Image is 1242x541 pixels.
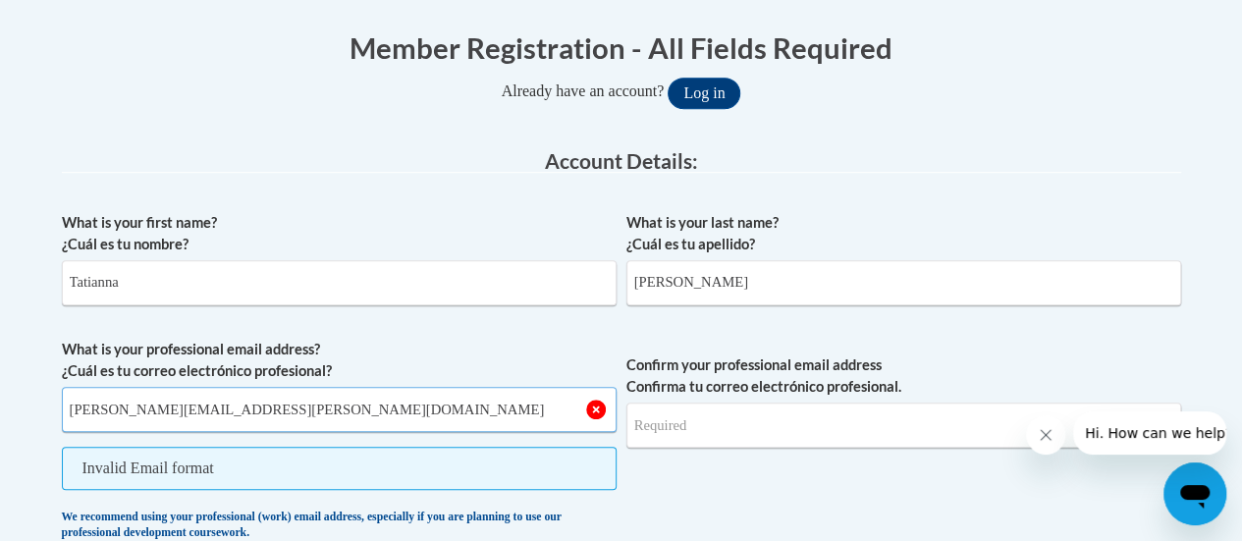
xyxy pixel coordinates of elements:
[62,212,617,255] label: What is your first name? ¿Cuál es tu nombre?
[62,387,617,432] input: Metadata input
[62,27,1181,68] h1: Member Registration - All Fields Required
[626,354,1181,398] label: Confirm your professional email address Confirma tu correo electrónico profesional.
[626,403,1181,448] input: Required
[1073,411,1226,455] iframe: Message from company
[12,14,159,29] span: Hi. How can we help?
[1026,415,1065,455] iframe: Close message
[502,82,665,99] span: Already have an account?
[668,78,740,109] button: Log in
[626,212,1181,255] label: What is your last name? ¿Cuál es tu apellido?
[545,148,698,173] span: Account Details:
[1163,462,1226,525] iframe: Button to launch messaging window
[626,260,1181,305] input: Metadata input
[62,447,617,490] span: Invalid Email format
[62,339,617,382] label: What is your professional email address? ¿Cuál es tu correo electrónico profesional?
[62,260,617,305] input: Metadata input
